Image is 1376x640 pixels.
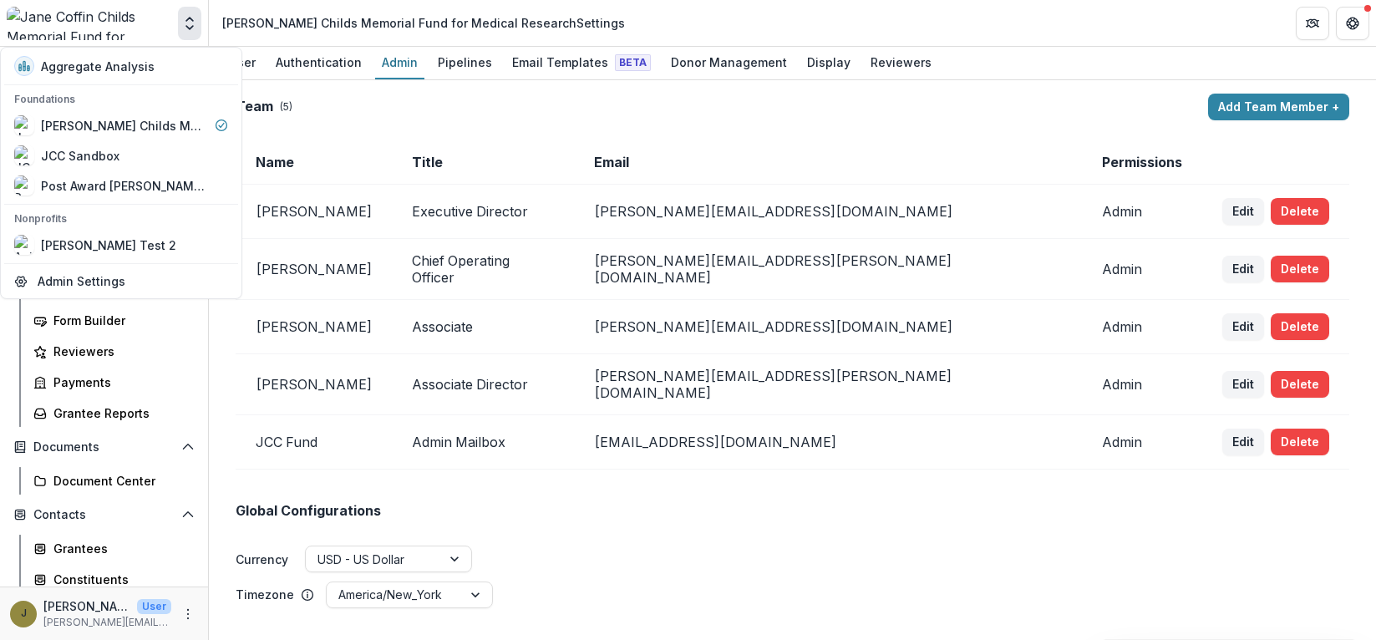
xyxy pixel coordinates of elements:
[392,185,574,239] td: Executive Director
[222,14,625,32] div: [PERSON_NAME] Childs Memorial Fund for Medical Research Settings
[7,434,201,460] button: Open Documents
[236,415,392,470] td: JCC Fund
[178,7,201,40] button: Open entity switcher
[236,185,392,239] td: [PERSON_NAME]
[53,540,188,557] div: Grantees
[53,571,188,588] div: Constituents
[33,508,175,522] span: Contacts
[392,354,574,415] td: Associate Director
[1082,239,1202,300] td: Admin
[1082,185,1202,239] td: Admin
[1296,7,1329,40] button: Partners
[505,47,658,79] a: Email Templates Beta
[27,399,201,427] a: Grantee Reports
[615,54,651,71] span: Beta
[222,50,262,74] div: User
[1271,371,1329,398] button: Delete
[375,47,424,79] a: Admin
[178,604,198,624] button: More
[1082,354,1202,415] td: Admin
[664,50,794,74] div: Donor Management
[21,608,27,619] div: Jamie
[1222,198,1264,225] button: Edit
[236,586,294,603] p: Timezone
[664,47,794,79] a: Donor Management
[1271,198,1329,225] button: Delete
[1271,429,1329,455] button: Delete
[7,501,201,528] button: Open Contacts
[574,415,1082,470] td: [EMAIL_ADDRESS][DOMAIN_NAME]
[574,300,1082,354] td: [PERSON_NAME][EMAIL_ADDRESS][DOMAIN_NAME]
[43,597,130,615] p: [PERSON_NAME]
[236,354,392,415] td: [PERSON_NAME]
[236,551,288,568] label: Currency
[864,47,938,79] a: Reviewers
[1082,300,1202,354] td: Admin
[1208,94,1349,120] button: Add Team Member +
[1222,313,1264,340] button: Edit
[1222,256,1264,282] button: Edit
[392,239,574,300] td: Chief Operating Officer
[505,50,658,74] div: Email Templates
[27,307,201,334] a: Form Builder
[7,7,171,40] img: Jane Coffin Childs Memorial Fund for Medical Research logo
[1222,429,1264,455] button: Edit
[27,535,201,562] a: Grantees
[137,599,171,614] p: User
[392,140,574,185] td: Title
[53,404,188,422] div: Grantee Reports
[222,47,262,79] a: User
[27,566,201,593] a: Constituents
[236,300,392,354] td: [PERSON_NAME]
[574,140,1082,185] td: Email
[574,354,1082,415] td: [PERSON_NAME][EMAIL_ADDRESS][PERSON_NAME][DOMAIN_NAME]
[236,239,392,300] td: [PERSON_NAME]
[1336,7,1369,40] button: Get Help
[392,415,574,470] td: Admin Mailbox
[236,503,381,519] h2: Global Configurations
[236,140,392,185] td: Name
[53,343,188,360] div: Reviewers
[280,99,292,114] p: ( 5 )
[43,615,171,630] p: [PERSON_NAME][EMAIL_ADDRESS][PERSON_NAME][DOMAIN_NAME]
[33,440,175,455] span: Documents
[216,11,632,35] nav: breadcrumb
[27,368,201,396] a: Payments
[27,338,201,365] a: Reviewers
[574,185,1082,239] td: [PERSON_NAME][EMAIL_ADDRESS][DOMAIN_NAME]
[375,50,424,74] div: Admin
[269,47,368,79] a: Authentication
[1271,256,1329,282] button: Delete
[574,239,1082,300] td: [PERSON_NAME][EMAIL_ADDRESS][PERSON_NAME][DOMAIN_NAME]
[53,312,188,329] div: Form Builder
[53,373,188,391] div: Payments
[1082,415,1202,470] td: Admin
[864,50,938,74] div: Reviewers
[27,467,201,495] a: Document Center
[1271,313,1329,340] button: Delete
[53,472,188,490] div: Document Center
[800,47,857,79] a: Display
[431,50,499,74] div: Pipelines
[1082,140,1202,185] td: Permissions
[1222,371,1264,398] button: Edit
[431,47,499,79] a: Pipelines
[269,50,368,74] div: Authentication
[392,300,574,354] td: Associate
[236,99,273,114] h2: Team
[800,50,857,74] div: Display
